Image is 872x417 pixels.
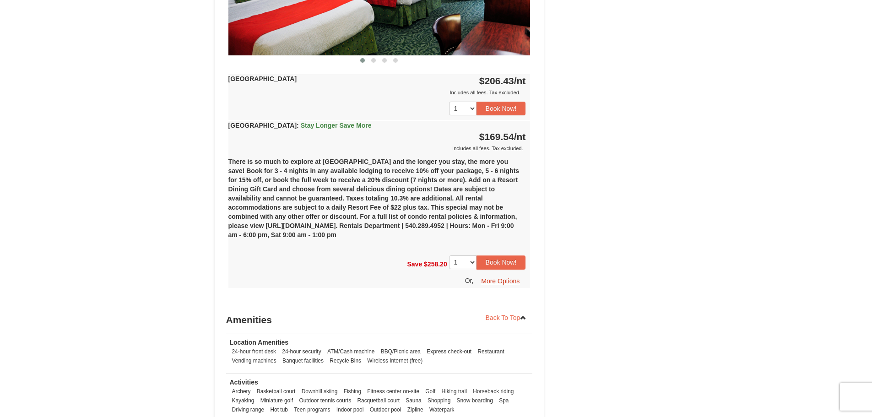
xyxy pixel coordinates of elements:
li: Spa [497,396,511,405]
li: 24-hour security [280,347,323,356]
li: Fishing [341,387,363,396]
h3: Amenities [226,311,533,329]
strong: [GEOGRAPHIC_DATA] [228,122,372,129]
li: Horseback riding [471,387,516,396]
li: Sauna [403,396,423,405]
span: Stay Longer Save More [301,122,372,129]
li: ATM/Cash machine [325,347,377,356]
span: $258.20 [424,260,447,268]
li: Racquetball court [355,396,402,405]
li: Fitness center on-site [365,387,422,396]
li: Basketball court [255,387,298,396]
li: Recycle Bins [327,356,363,365]
li: Banquet facilities [280,356,326,365]
strong: [GEOGRAPHIC_DATA] [228,75,297,82]
button: Book Now! [477,102,526,115]
li: Miniature golf [258,396,295,405]
span: $169.54 [479,131,514,142]
li: Restaurant [475,347,506,356]
strong: $206.43 [479,76,526,86]
span: /nt [514,76,526,86]
li: Shopping [425,396,453,405]
span: Save [407,260,422,268]
li: Indoor pool [334,405,366,414]
li: Golf [423,387,438,396]
div: Includes all fees. Tax excluded. [228,144,526,153]
li: Outdoor pool [368,405,404,414]
li: Hiking trail [439,387,469,396]
li: 24-hour front desk [230,347,279,356]
li: Express check-out [424,347,474,356]
li: Vending machines [230,356,279,365]
li: Teen programs [292,405,332,414]
span: Or, [465,276,474,284]
div: Includes all fees. Tax excluded. [228,88,526,97]
button: More Options [475,274,525,288]
li: Outdoor tennis courts [297,396,353,405]
li: Snow boarding [455,396,495,405]
span: : [297,122,299,129]
li: Kayaking [230,396,257,405]
a: Back To Top [480,311,533,325]
strong: Location Amenities [230,339,289,346]
button: Book Now! [477,255,526,269]
li: Driving range [230,405,267,414]
div: There is so much to explore at [GEOGRAPHIC_DATA] and the longer you stay, the more you save! Book... [228,153,531,251]
li: BBQ/Picnic area [379,347,423,356]
strong: Activities [230,379,258,386]
li: Waterpark [427,405,456,414]
li: Archery [230,387,253,396]
li: Downhill skiing [299,387,340,396]
span: /nt [514,131,526,142]
li: Hot tub [268,405,290,414]
li: Zipline [405,405,426,414]
li: Wireless Internet (free) [365,356,425,365]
